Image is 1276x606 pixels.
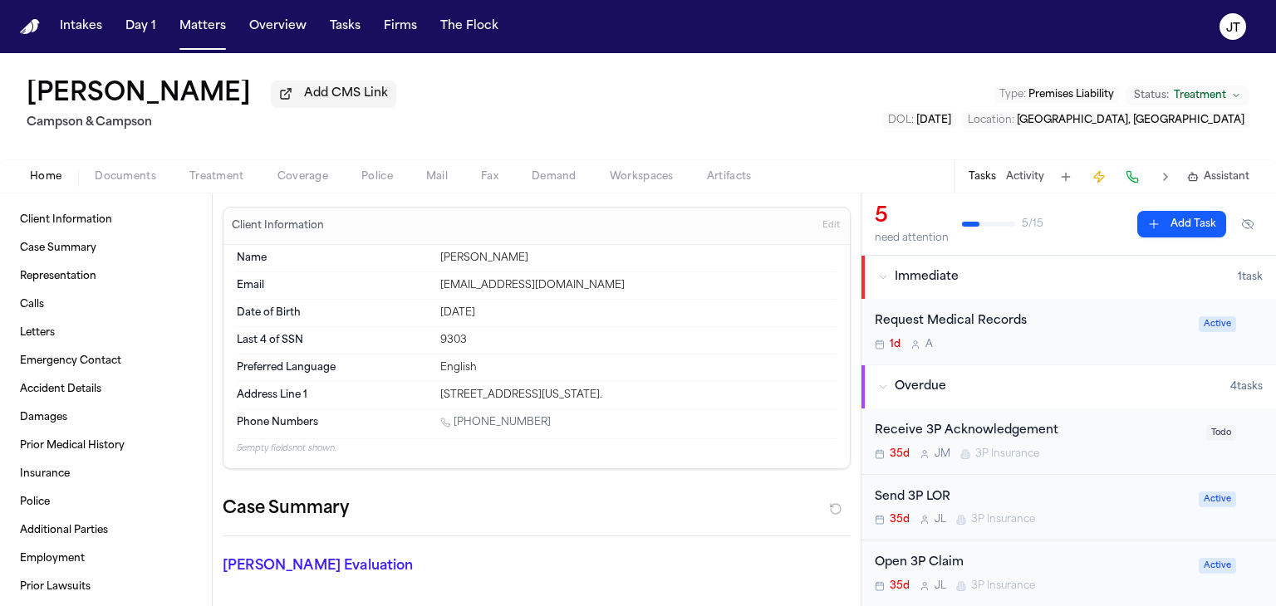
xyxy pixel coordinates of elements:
span: Documents [95,170,156,183]
div: need attention [875,232,949,245]
button: Edit DOL: 2025-07-25 [883,112,956,129]
button: Edit matter name [27,80,251,110]
span: Active [1199,558,1236,574]
h1: [PERSON_NAME] [27,80,251,110]
span: Assistant [1204,170,1249,183]
span: Fax [481,170,498,183]
button: Intakes [53,12,109,42]
div: Request Medical Records [875,312,1189,331]
span: Status: [1134,89,1169,102]
h2: Case Summary [223,496,349,522]
span: Prior Medical History [20,439,125,452]
span: J M [935,447,950,461]
a: Day 1 [119,12,163,42]
span: Treatment [189,170,244,183]
span: Immediate [895,269,959,286]
a: The Flock [434,12,505,42]
div: Receive 3P Acknowledgement [875,422,1196,441]
div: Open task: Receive 3P Acknowledgement [861,408,1276,475]
span: Premises Liability [1028,90,1114,100]
button: Change status from Treatment [1126,86,1249,105]
span: 4 task s [1230,380,1263,393]
span: Police [361,170,393,183]
button: Tasks [969,170,996,183]
button: Immediate1task [861,256,1276,299]
dt: Last 4 of SSN [237,334,430,347]
button: Edit Location: Manhattan, NY [963,112,1249,129]
p: 5 empty fields not shown. [237,442,837,455]
span: Mail [426,170,448,183]
span: Prior Lawsuits [20,580,91,594]
button: Edit Type: Premises Liability [994,86,1119,103]
span: Todo [1206,425,1236,441]
span: J L [935,513,946,526]
div: 9303 [440,334,837,347]
h3: Client Information [228,219,327,232]
span: Letters [20,326,55,340]
span: Insurance [20,467,70,481]
span: Add CMS Link [304,86,388,102]
a: Additional Parties [13,517,199,544]
span: 5 / 15 [1022,217,1043,231]
span: Workspaces [610,170,674,183]
span: DOL : [888,115,914,125]
a: Letters [13,320,199,346]
span: Police [20,496,50,509]
span: 3P Insurance [971,513,1035,526]
a: Call 1 (718) 216-9370 [440,416,551,429]
span: Accident Details [20,383,101,396]
span: 1 task [1238,271,1263,284]
span: 35d [890,447,910,461]
span: Home [30,170,61,183]
span: [DATE] [916,115,951,125]
button: Hide completed tasks (⌘⇧H) [1233,211,1263,237]
span: Active [1199,491,1236,507]
div: [DATE] [440,306,837,320]
span: Coverage [277,170,328,183]
p: [PERSON_NAME] Evaluation [223,556,419,576]
span: Employment [20,552,85,565]
div: [PERSON_NAME] [440,252,837,265]
button: Matters [173,12,233,42]
a: Employment [13,545,199,572]
dt: Preferred Language [237,361,430,374]
div: Send 3P LOR [875,488,1189,507]
a: Calls [13,291,199,318]
a: Insurance [13,461,199,487]
button: Make a Call [1121,165,1144,188]
dt: Address Line 1 [237,389,430,402]
span: [GEOGRAPHIC_DATA], [GEOGRAPHIC_DATA] [1017,115,1244,125]
span: 1d [890,338,901,351]
dt: Email [237,279,430,292]
a: Police [13,489,199,516]
dt: Date of Birth [237,306,430,320]
a: Damages [13,404,199,431]
a: Client Information [13,207,199,233]
a: Firms [377,12,424,42]
button: Create Immediate Task [1087,165,1111,188]
span: Edit [822,220,840,232]
span: Type : [999,90,1026,100]
span: Case Summary [20,242,96,255]
span: Treatment [1174,89,1226,102]
span: Phone Numbers [237,416,318,429]
button: Overdue4tasks [861,365,1276,408]
h2: Campson & Campson [27,113,396,133]
span: J L [935,579,946,593]
div: [STREET_ADDRESS][US_STATE]. [440,389,837,402]
button: Tasks [323,12,367,42]
span: A [925,338,933,351]
div: Open 3P Claim [875,554,1189,573]
div: [EMAIL_ADDRESS][DOMAIN_NAME] [440,279,837,292]
span: Emergency Contact [20,354,121,368]
span: Active [1199,316,1236,332]
a: Prior Lawsuits [13,574,199,600]
a: Accident Details [13,376,199,403]
button: Overview [243,12,313,42]
span: Client Information [20,213,112,227]
a: Representation [13,263,199,290]
div: Open task: Request Medical Records [861,299,1276,364]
